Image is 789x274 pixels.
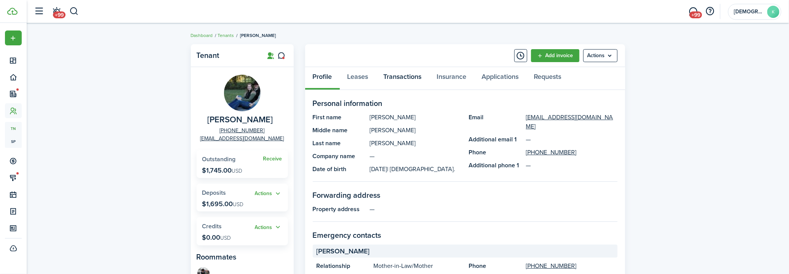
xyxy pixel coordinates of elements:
[5,135,22,148] a: sp
[429,67,474,90] a: Insurance
[7,8,18,15] img: TenantCloud
[374,261,461,271] panel-main-description: Mother-in-Law/Mother
[313,165,366,174] panel-main-title: Date of birth
[527,67,569,90] a: Requests
[202,222,222,231] span: Credits
[50,2,64,21] a: Notifications
[734,9,764,14] span: Krishna
[469,113,522,131] panel-main-title: Email
[53,11,66,18] span: +99
[208,115,273,125] span: Zoe Lucy
[255,189,282,198] button: Actions
[255,223,282,232] button: Open menu
[233,200,244,208] span: USD
[583,49,618,62] menu-btn: Actions
[376,67,429,90] a: Transactions
[191,32,213,39] a: Dashboard
[690,11,702,18] span: +99
[526,148,577,157] a: [PHONE_NUMBER]
[255,189,282,198] button: Open menu
[340,67,376,90] a: Leases
[317,261,370,271] panel-main-title: Relationship
[313,229,618,241] panel-main-section-title: Emergency contacts
[202,155,236,163] span: Outstanding
[469,148,522,157] panel-main-title: Phone
[220,127,265,135] a: [PHONE_NUMBER]
[313,126,366,135] panel-main-title: Middle name
[387,165,456,173] span: | [DEMOGRAPHIC_DATA].
[686,2,701,21] a: Messaging
[313,113,366,122] panel-main-title: First name
[317,246,370,256] span: [PERSON_NAME]
[313,205,366,214] panel-main-title: Property address
[474,67,527,90] a: Applications
[469,261,522,271] panel-main-title: Phone
[240,32,276,39] span: [PERSON_NAME]
[370,139,461,148] panel-main-description: [PERSON_NAME]
[313,152,366,161] panel-main-title: Company name
[5,30,22,45] button: Open menu
[370,165,461,174] panel-main-description: [DATE]
[469,135,522,144] panel-main-title: Additional email 1
[200,135,284,143] a: [EMAIL_ADDRESS][DOMAIN_NAME]
[370,113,461,122] panel-main-description: [PERSON_NAME]
[197,51,258,60] panel-main-title: Tenant
[202,188,226,197] span: Deposits
[69,5,79,18] button: Search
[370,205,618,214] panel-main-description: —
[313,98,618,109] panel-main-section-title: Personal information
[767,6,779,18] avatar-text: K
[370,126,461,135] panel-main-description: [PERSON_NAME]
[370,152,461,161] panel-main-description: —
[313,139,366,148] panel-main-title: Last name
[313,189,618,201] panel-main-section-title: Forwarding address
[197,251,288,263] panel-main-subtitle: Roommates
[221,234,231,242] span: USD
[469,161,522,170] panel-main-title: Additional phone 1
[202,167,243,174] p: $1,745.00
[263,156,282,162] a: Receive
[526,261,577,271] a: [PHONE_NUMBER]
[526,113,618,131] a: [EMAIL_ADDRESS][DOMAIN_NAME]
[514,49,527,62] button: Timeline
[32,4,46,19] button: Open sidebar
[224,75,261,111] img: Zoe Lucy
[704,5,717,18] button: Open resource center
[531,49,579,62] a: Add invoice
[583,49,618,62] button: Open menu
[202,200,244,208] p: $1,695.00
[255,223,282,232] button: Actions
[5,122,22,135] a: tn
[218,32,234,39] a: Tenants
[202,234,231,241] p: $0.00
[232,167,243,175] span: USD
